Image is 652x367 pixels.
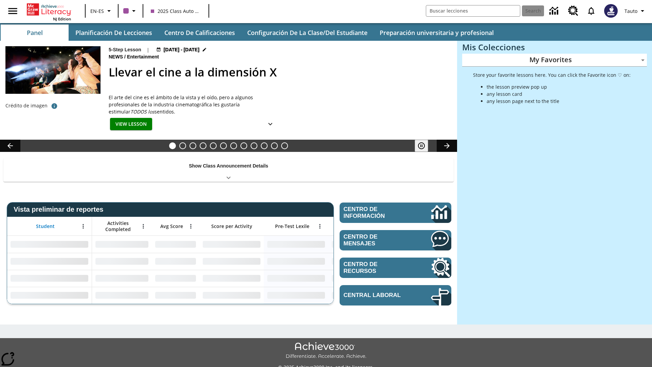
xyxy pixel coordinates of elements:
[53,16,71,21] span: NJ Edition
[344,233,411,247] span: Centro de mensajes
[110,118,152,130] button: View Lesson
[48,100,61,112] button: Crédito de foto: The Asahi Shimbun vía Getty Images
[240,142,247,149] button: Slide 8 The Invasion of the Free CD
[152,270,199,287] div: No Data,
[487,83,631,90] li: the lesson preview pop up
[90,7,104,15] span: EN-ES
[315,221,325,231] button: Abrir menú
[344,206,408,220] span: Centro de información
[328,287,393,304] div: No Data,
[344,261,411,275] span: Centro de recursos
[564,2,582,20] a: Centro de recursos, Se abrirá en una pestaña nueva.
[27,3,71,16] a: Portada
[127,53,160,61] span: Entertainment
[1,24,69,41] button: Panel
[604,4,618,18] img: Avatar
[211,223,252,229] span: Score per Activity
[437,140,457,152] button: Carrusel de lecciones, seguir
[138,221,148,231] button: Abrir menú
[473,71,631,78] p: Store your favorite lessons here. You can click the Favorite icon ♡ on:
[152,236,199,253] div: No Data,
[95,220,140,232] span: Activities Completed
[622,5,649,17] button: Perfil/Configuración
[78,221,88,231] button: Abrir menú
[261,142,268,149] button: Slide 10 Pre-release lesson
[487,90,631,98] li: any lesson card
[242,24,373,41] button: Configuración de la clase/del estudiante
[88,5,116,17] button: Language: EN-ES, Selecciona un idioma
[328,253,393,270] div: No Data,
[230,142,237,149] button: Slide 7 Fashion Forward in Ancient Rome
[251,142,257,149] button: Slide 9 Mixed Practice: Citing Evidence
[624,7,637,15] span: Tauto
[121,5,141,17] button: El color de la clase es morado/púrpura. Cambiar el color de la clase.
[159,24,240,41] button: Centro de calificaciones
[92,287,152,304] div: No Data,
[160,223,183,229] span: Avg Score
[344,292,411,299] span: Central laboral
[374,24,499,41] button: Preparación universitaria y profesional
[264,118,277,130] button: Ver más
[286,342,366,360] img: Achieve3000 Differentiate Accelerate Achieve
[109,53,124,61] span: News
[545,2,564,20] a: Centro de información
[130,108,155,115] em: TODOS los
[92,270,152,287] div: No Data,
[14,206,107,213] span: Vista preliminar de reportes
[328,236,393,253] div: No Data,
[281,142,288,149] button: Slide 12 Point of View
[152,253,199,270] div: No Data,
[5,102,48,109] p: Crédito de imagen
[5,46,101,94] img: El panel situado frente a los asientos rocía con agua nebulizada al feliz público en un cine equi...
[152,287,199,304] div: No Data,
[147,46,149,53] span: |
[109,64,449,81] h2: Llevar el cine a la dimensión X
[271,142,278,149] button: Slide 11 Career Lesson
[151,7,201,15] span: 2025 Class Auto Grade 13
[200,142,206,149] button: Slide 4 The Last Homesteaders
[124,54,126,59] span: /
[340,285,451,305] a: Central laboral
[210,142,217,149] button: Slide 5 Solar Power to the People
[92,253,152,270] div: No Data,
[462,42,647,52] h3: Mis Colecciones
[487,98,631,105] li: any lesson page next to the title
[340,230,451,250] a: Centro de mensajes
[109,94,278,115] p: El arte del cine es el ámbito de la vista y el oído, pero a algunos profesionales de la industria...
[426,5,520,16] input: search field
[275,223,309,229] span: Pre-Test Lexile
[189,162,268,170] p: Show Class Announcement Details
[462,54,647,67] div: My Favorites
[186,221,196,231] button: Abrir menú
[3,1,23,21] button: Abrir el menú lateral
[415,140,428,152] button: Pausar
[109,46,141,53] p: 5-Step Lesson
[582,2,600,20] a: Notificaciones
[92,236,152,253] div: No Data,
[155,46,209,53] button: Aug 18 - Aug 24 Elegir fechas
[340,203,451,223] a: Centro de información
[70,24,158,41] button: Planificación de lecciones
[600,2,622,20] button: Escoja un nuevo avatar
[27,2,71,21] div: Portada
[36,223,55,229] span: Student
[189,142,196,149] button: Slide 3 ¿Los autos del futuro?
[340,258,451,278] a: Centro de recursos, Se abrirá en una pestaña nueva.
[220,142,227,149] button: Slide 6 Attack of the Terrifying Tomatoes
[328,270,393,287] div: No Data,
[164,46,199,53] span: [DATE] - [DATE]
[3,158,454,182] div: Show Class Announcement Details
[179,142,186,149] button: Slide 2 ¿Lo quieres con papas fritas?
[169,142,176,149] button: Slide 1 Llevar el cine a la dimensión X
[415,140,435,152] div: Pausar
